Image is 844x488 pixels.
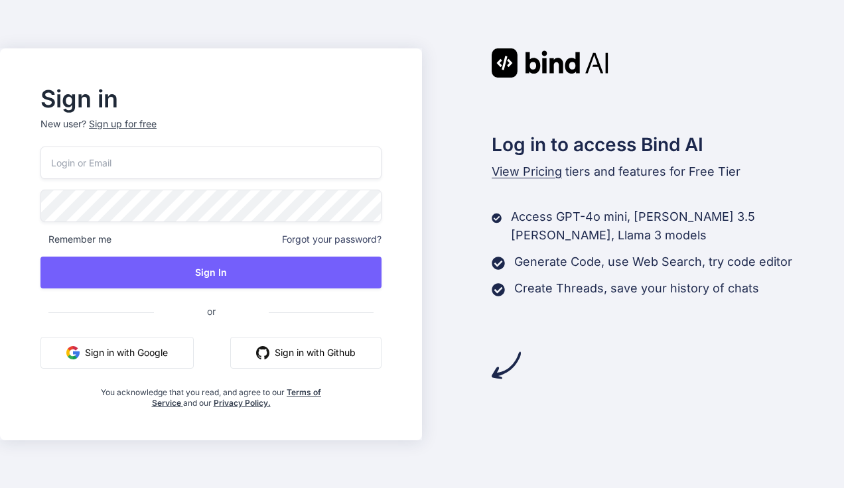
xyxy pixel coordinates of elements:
span: Remember me [40,233,111,246]
h2: Sign in [40,88,382,109]
p: New user? [40,117,382,147]
div: You acknowledge that you read, and agree to our and our [98,379,325,408]
button: Sign in with Github [230,337,382,369]
p: tiers and features for Free Tier [492,162,844,181]
p: Generate Code, use Web Search, try code editor [514,253,792,271]
h2: Log in to access Bind AI [492,131,844,158]
span: View Pricing [492,164,562,178]
a: Privacy Policy. [214,398,271,408]
img: google [66,346,80,359]
img: Bind AI logo [492,48,608,78]
input: Login or Email [40,147,382,179]
span: or [154,295,269,328]
span: Forgot your password? [282,233,382,246]
a: Terms of Service [152,387,322,408]
button: Sign In [40,257,382,288]
div: Sign up for free [89,117,157,131]
img: github [256,346,269,359]
p: Access GPT-4o mini, [PERSON_NAME] 3.5 [PERSON_NAME], Llama 3 models [511,208,844,245]
img: arrow [492,351,521,380]
p: Create Threads, save your history of chats [514,279,759,298]
button: Sign in with Google [40,337,194,369]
